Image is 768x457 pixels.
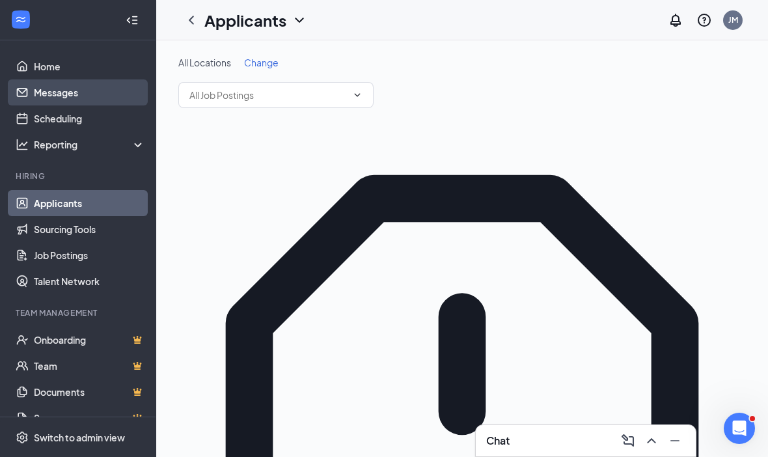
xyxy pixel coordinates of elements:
div: Reporting [34,138,146,151]
div: Team Management [16,307,143,318]
a: TeamCrown [34,353,145,379]
svg: ComposeMessage [620,433,636,449]
a: DocumentsCrown [34,379,145,405]
a: Messages [34,79,145,105]
svg: Settings [16,431,29,444]
h3: Chat [486,434,510,448]
svg: ChevronDown [292,12,307,28]
a: Scheduling [34,105,145,132]
svg: QuestionInfo [696,12,712,28]
svg: ChevronUp [644,433,659,449]
button: ComposeMessage [618,430,638,451]
svg: WorkstreamLogo [14,13,27,26]
span: Change [244,57,279,68]
h1: Applicants [204,9,286,31]
div: JM [728,14,738,25]
a: Talent Network [34,268,145,294]
a: Home [34,53,145,79]
a: SurveysCrown [34,405,145,431]
svg: Notifications [668,12,683,28]
iframe: Intercom live chat [724,413,755,444]
a: OnboardingCrown [34,327,145,353]
div: Switch to admin view [34,431,125,444]
svg: Collapse [126,14,139,27]
a: Sourcing Tools [34,216,145,242]
a: Job Postings [34,242,145,268]
svg: ChevronLeft [184,12,199,28]
input: All Job Postings [189,88,347,102]
span: All Locations [178,57,231,68]
button: ChevronUp [641,430,662,451]
svg: Analysis [16,138,29,151]
svg: ChevronDown [352,90,363,100]
a: Applicants [34,190,145,216]
div: Hiring [16,171,143,182]
button: Minimize [665,430,685,451]
svg: Minimize [667,433,683,449]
